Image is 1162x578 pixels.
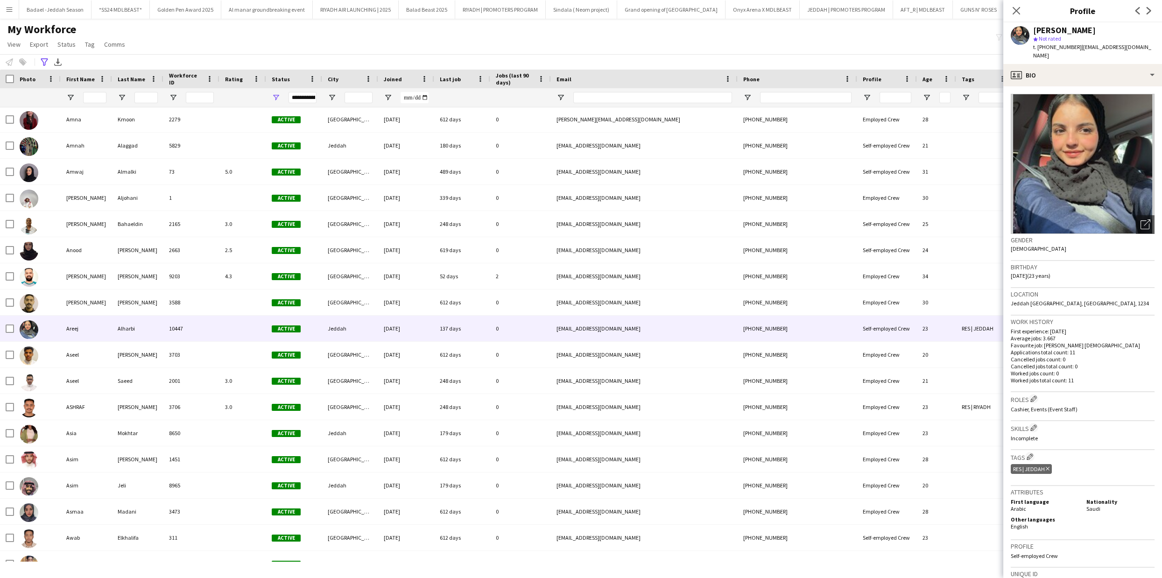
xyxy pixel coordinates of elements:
[26,38,52,50] a: Export
[322,420,378,446] div: Jeddah
[551,420,738,446] div: [EMAIL_ADDRESS][DOMAIN_NAME]
[434,133,490,158] div: 180 days
[434,316,490,341] div: 137 days
[917,106,956,132] div: 28
[956,394,1012,420] div: RES | RIYADH
[551,263,738,289] div: [EMAIL_ADDRESS][DOMAIN_NAME]
[1033,43,1082,50] span: t. [PHONE_NUMBER]
[573,92,732,103] input: Email Filter Input
[112,394,163,420] div: [PERSON_NAME]
[738,551,857,577] div: [PHONE_NUMBER]
[322,472,378,498] div: Jeddah
[917,472,956,498] div: 20
[857,211,917,237] div: Self-employed Crew
[1136,215,1155,234] div: Open photos pop-in
[313,0,399,19] button: RIYADH AIR LAUNCHING | 2025
[100,38,129,50] a: Comms
[20,163,38,182] img: Amwaj Almalki
[857,446,917,472] div: Employed Crew
[490,342,551,367] div: 0
[20,425,38,444] img: Asia Mokhtar
[272,195,301,202] span: Active
[20,294,38,313] img: Anwar Mohamed
[863,76,881,83] span: Profile
[378,368,434,394] div: [DATE]
[384,93,392,102] button: Open Filter Menu
[857,342,917,367] div: Employed Crew
[738,159,857,184] div: [PHONE_NUMBER]
[551,499,738,524] div: [EMAIL_ADDRESS][DOMAIN_NAME]
[384,76,402,83] span: Joined
[551,316,738,341] div: [EMAIL_ADDRESS][DOMAIN_NAME]
[738,499,857,524] div: [PHONE_NUMBER]
[551,211,738,237] div: [EMAIL_ADDRESS][DOMAIN_NAME]
[800,0,893,19] button: JEDDAH | PROMOTERS PROGRAM
[112,133,163,158] div: Alaggad
[434,263,490,289] div: 52 days
[39,56,50,68] app-action-btn: Advanced filters
[917,159,956,184] div: 31
[169,93,177,102] button: Open Filter Menu
[378,420,434,446] div: [DATE]
[738,394,857,420] div: [PHONE_NUMBER]
[112,185,163,211] div: Aljohani
[272,169,301,176] span: Active
[20,399,38,417] img: ASHRAF AHMED
[551,368,738,394] div: [EMAIL_ADDRESS][DOMAIN_NAME]
[917,525,956,550] div: 23
[112,263,163,289] div: [PERSON_NAME]
[20,111,38,130] img: Amna Kmoon
[378,316,434,341] div: [DATE]
[490,420,551,446] div: 0
[322,263,378,289] div: [GEOGRAPHIC_DATA]
[61,159,112,184] div: Amwaj
[923,76,932,83] span: Age
[434,237,490,263] div: 619 days
[20,477,38,496] img: Asim Jeli
[917,394,956,420] div: 23
[322,133,378,158] div: Jeddah
[956,316,1012,341] div: RES | JEDDAH
[20,268,38,287] img: Anwar Mahmoud
[322,316,378,341] div: Jeddah
[434,106,490,132] div: 612 days
[219,263,266,289] div: 4.3
[551,525,738,550] div: [EMAIL_ADDRESS][DOMAIN_NAME]
[7,22,76,36] span: My Workforce
[857,237,917,263] div: Self-employed Crew
[917,499,956,524] div: 28
[857,133,917,158] div: Self-employed Crew
[743,93,752,102] button: Open Filter Menu
[52,56,63,68] app-action-btn: Export XLSX
[738,342,857,367] div: [PHONE_NUMBER]
[490,289,551,315] div: 0
[953,0,1005,19] button: GUNS N' ROSES
[434,446,490,472] div: 612 days
[401,92,429,103] input: Joined Filter Input
[4,38,24,50] a: View
[186,92,214,103] input: Workforce ID Filter Input
[112,525,163,550] div: Elkhalifa
[551,394,738,420] div: [EMAIL_ADDRESS][DOMAIN_NAME]
[163,237,219,263] div: 2663
[20,451,38,470] img: Asim Ahmed
[738,289,857,315] div: [PHONE_NUMBER]
[917,316,956,341] div: 23
[743,76,760,83] span: Phone
[322,289,378,315] div: [GEOGRAPHIC_DATA]
[434,185,490,211] div: 339 days
[61,211,112,237] div: [PERSON_NAME]
[551,185,738,211] div: [EMAIL_ADDRESS][DOMAIN_NAME]
[490,551,551,577] div: 0
[434,289,490,315] div: 612 days
[328,93,336,102] button: Open Filter Menu
[163,525,219,550] div: 311
[322,446,378,472] div: [GEOGRAPHIC_DATA]
[490,499,551,524] div: 0
[378,289,434,315] div: [DATE]
[857,106,917,132] div: Employed Crew
[112,551,163,577] div: Hisham
[112,472,163,498] div: Jeli
[272,93,280,102] button: Open Filter Menu
[1003,5,1162,17] h3: Profile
